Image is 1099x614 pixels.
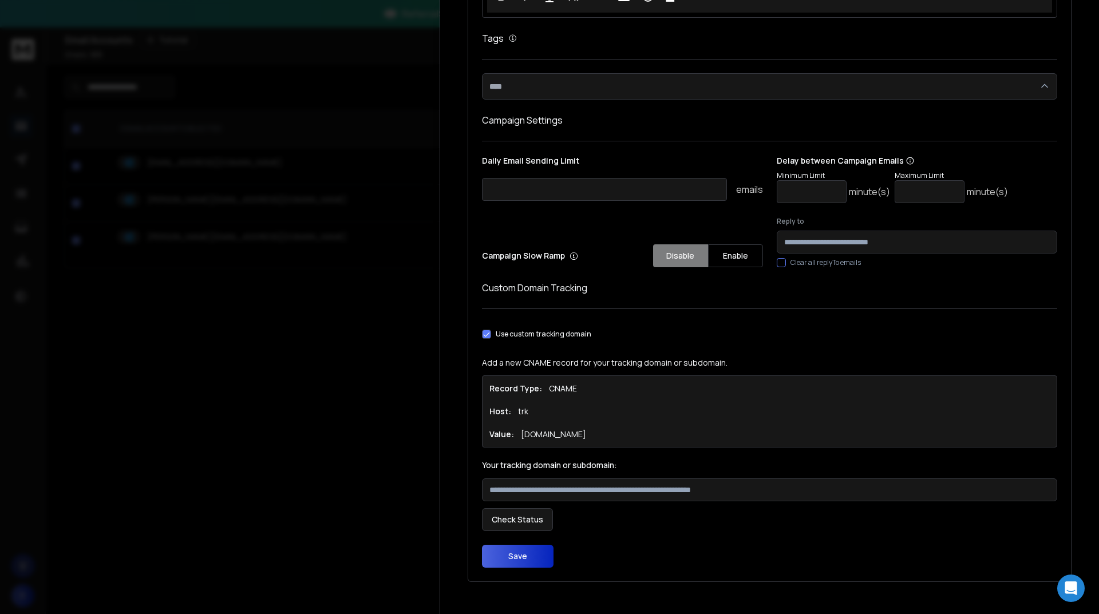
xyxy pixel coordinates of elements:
[482,250,578,262] p: Campaign Slow Ramp
[489,383,542,394] h1: Record Type:
[482,113,1057,127] h1: Campaign Settings
[521,429,586,440] p: [DOMAIN_NAME]
[489,406,511,417] h1: Host:
[708,244,763,267] button: Enable
[482,545,554,568] button: Save
[777,217,1058,226] label: Reply to
[482,31,504,45] h1: Tags
[777,171,890,180] p: Minimum Limit
[482,281,1057,295] h1: Custom Domain Tracking
[518,406,528,417] p: trk
[496,330,591,339] label: Use custom tracking domain
[895,171,1008,180] p: Maximum Limit
[482,357,1057,369] p: Add a new CNAME record for your tracking domain or subdomain.
[489,429,514,440] h1: Value:
[653,244,708,267] button: Disable
[549,383,577,394] p: CNAME
[1057,575,1085,602] div: Open Intercom Messenger
[777,155,1008,167] p: Delay between Campaign Emails
[849,185,890,199] p: minute(s)
[790,258,861,267] label: Clear all replyTo emails
[967,185,1008,199] p: minute(s)
[736,183,763,196] p: emails
[482,461,1057,469] label: Your tracking domain or subdomain:
[482,155,763,171] p: Daily Email Sending Limit
[482,508,553,531] button: Check Status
